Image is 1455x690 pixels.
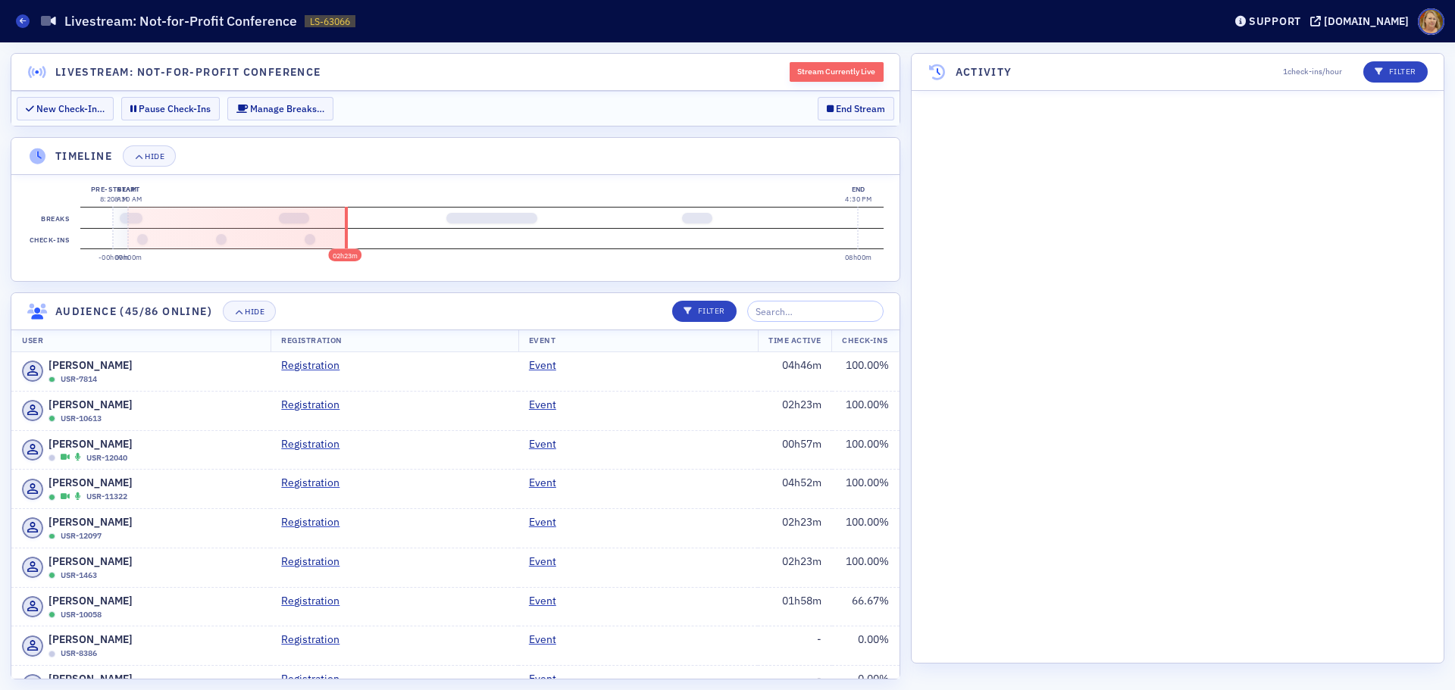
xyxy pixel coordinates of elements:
div: Online [48,494,55,501]
span: [PERSON_NAME] [48,671,133,687]
a: Event [529,397,568,413]
span: [PERSON_NAME] [48,357,133,373]
td: 02h23m [758,391,832,430]
td: 00h57m [758,430,832,470]
div: End [845,184,871,195]
span: USR-1463 [61,570,97,582]
time: -00h09m [99,253,129,261]
button: Hide [223,301,276,322]
button: Manage Breaks… [227,97,333,120]
a: Event [529,475,568,491]
button: Hide [123,145,176,167]
div: Offline [48,651,55,657]
div: Hide [245,308,264,316]
td: 01h58m [758,587,832,626]
td: 66.67 % [832,587,900,626]
span: USR-7814 [61,373,97,386]
div: Hide [145,152,164,161]
td: 0.00 % [832,626,900,666]
button: New Check-In… [17,97,114,120]
div: [DOMAIN_NAME] [1324,14,1409,28]
a: Registration [281,397,351,413]
span: USR-12040 [86,452,127,464]
td: 04h52m [758,470,832,509]
span: [PERSON_NAME] [48,593,133,609]
th: User [11,329,271,352]
time: 4:30 PM [845,195,871,203]
th: Event [518,329,758,352]
button: Filter [1363,61,1428,83]
td: 100.00 % [832,352,900,391]
h1: Livestream: Not-for-Profit Conference [64,12,297,30]
button: Pause Check-Ins [121,97,220,120]
span: USR-8386 [61,648,97,660]
td: 02h23m [758,548,832,587]
h4: Activity [956,64,1012,80]
td: 100.00 % [832,548,900,587]
span: 1 check-ins/hour [1283,66,1342,78]
div: Offline [48,454,55,461]
time: 08h00m [845,253,872,261]
div: Online [48,415,55,422]
button: End Stream [818,97,894,120]
a: Registration [281,554,351,570]
button: [DOMAIN_NAME] [1310,16,1414,27]
td: 100.00 % [832,430,900,470]
time: 8:20 AM [100,195,127,203]
button: Filter [672,301,737,322]
th: Registration [271,329,518,352]
div: Start [114,184,142,195]
th: Check-Ins [831,329,899,352]
a: Registration [281,593,351,609]
div: Support [1249,14,1301,28]
a: Event [529,632,568,648]
a: Event [529,671,568,687]
p: Filter [684,305,725,317]
div: Online [48,533,55,540]
time: 8:30 AM [114,195,142,203]
time: 02h23m [333,251,358,260]
a: Event [529,436,568,452]
td: - [758,626,832,666]
a: Event [529,554,568,570]
span: [PERSON_NAME] [48,436,133,452]
div: Online [48,376,55,383]
a: Registration [281,357,351,373]
a: Event [529,357,568,373]
td: 02h23m [758,509,832,548]
i: Microphone Active [75,454,81,462]
td: 04h46m [758,352,832,391]
i: Microphone Active [75,493,81,501]
a: Event [529,514,568,530]
a: Registration [281,475,351,491]
p: Filter [1375,66,1416,78]
td: 100.00 % [832,509,900,548]
label: Check-ins [27,229,72,250]
label: Breaks [39,208,73,229]
i: Webcam [61,493,70,501]
a: Registration [281,514,351,530]
div: Online [48,611,55,618]
td: 100.00 % [832,391,900,430]
span: Profile [1418,8,1444,35]
span: USR-11322 [86,491,127,503]
th: Time Active [758,329,832,352]
a: Event [529,593,568,609]
a: Registration [281,436,351,452]
div: Pre-stream [91,184,137,195]
span: [PERSON_NAME] [48,397,133,413]
input: Search… [747,301,884,322]
span: USR-10613 [61,413,102,425]
h4: Livestream: Not-for-Profit Conference [55,64,321,80]
span: [PERSON_NAME] [48,554,133,570]
span: [PERSON_NAME] [48,475,133,491]
div: Stream Currently Live [790,62,884,82]
span: USR-10058 [61,609,102,621]
span: USR-12097 [61,530,102,542]
div: Online [48,572,55,579]
span: [PERSON_NAME] [48,632,133,648]
a: Registration [281,671,351,687]
h4: Audience (45/86 online) [55,304,212,320]
time: 00h00m [115,253,142,261]
a: Registration [281,632,351,648]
